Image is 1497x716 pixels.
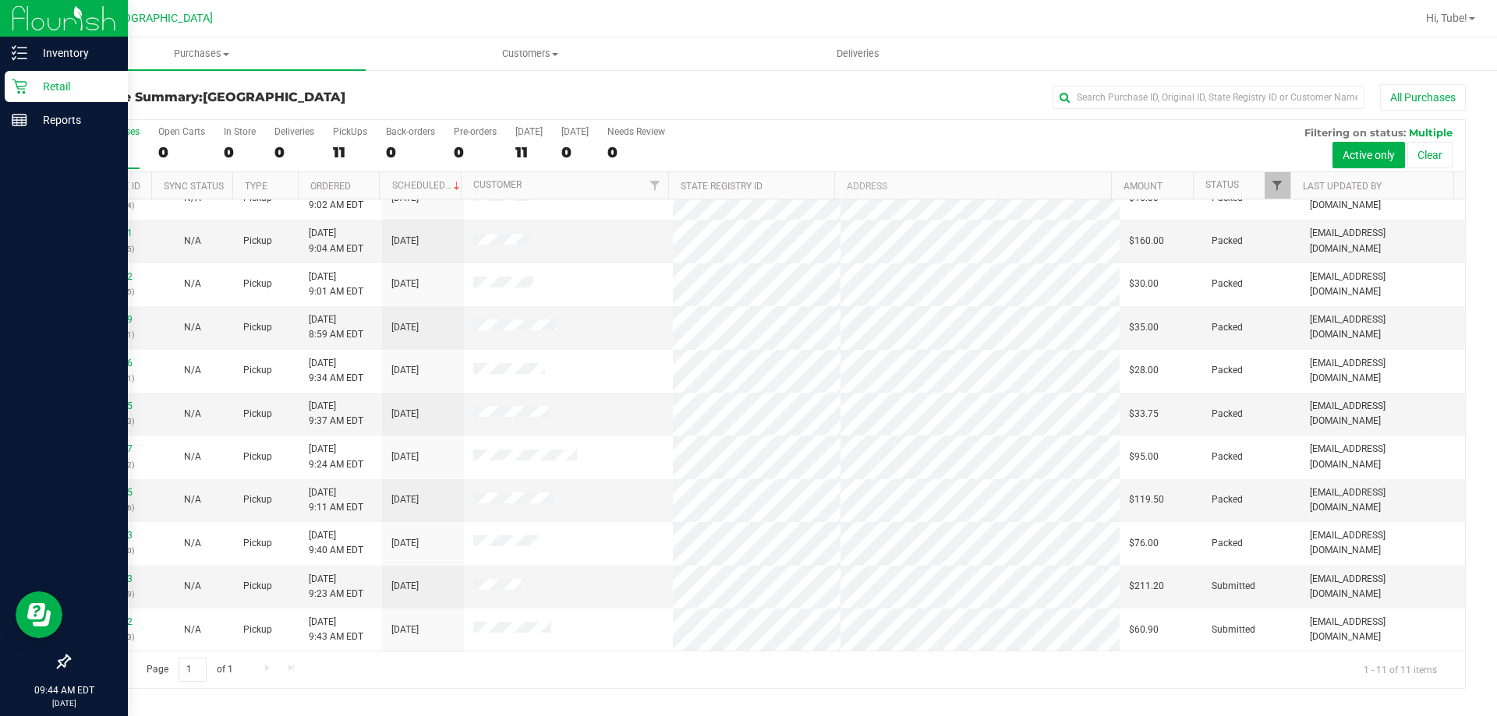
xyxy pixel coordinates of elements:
a: Amount [1124,181,1163,192]
inline-svg: Inventory [12,45,27,61]
button: N/A [184,492,201,507]
span: [DATE] 9:40 AM EDT [309,528,363,558]
a: 11992383 [89,530,133,541]
span: $35.00 [1129,320,1159,335]
h3: Purchase Summary: [69,90,534,104]
span: [EMAIL_ADDRESS][DOMAIN_NAME] [1310,615,1456,644]
span: Packed [1212,320,1243,335]
span: Pickup [243,492,272,507]
div: [DATE] [561,126,589,137]
span: $95.00 [1129,450,1159,464]
span: Multiple [1409,126,1453,139]
span: Packed [1212,363,1243,378]
span: [EMAIL_ADDRESS][DOMAIN_NAME] [1310,572,1456,601]
button: Active only [1332,142,1405,168]
a: 11992315 [89,487,133,498]
div: 0 [158,143,205,161]
div: 0 [454,143,497,161]
input: 1 [179,658,207,682]
span: $160.00 [1129,234,1164,249]
a: 11992286 [89,358,133,369]
a: Type [245,181,267,192]
a: Deliveries [694,37,1022,70]
a: 11992229 [89,314,133,325]
span: [EMAIL_ADDRESS][DOMAIN_NAME] [1310,270,1456,299]
span: [EMAIL_ADDRESS][DOMAIN_NAME] [1310,528,1456,558]
span: $33.75 [1129,407,1159,421]
span: [EMAIL_ADDRESS][DOMAIN_NAME] [1310,356,1456,386]
span: Pickup [243,407,272,421]
div: [DATE] [515,126,543,137]
a: Scheduled [392,180,463,191]
span: Packed [1212,277,1243,291]
div: 11 [515,143,543,161]
span: $211.20 [1129,579,1164,594]
span: [DATE] [391,234,419,249]
span: $28.00 [1129,363,1159,378]
span: Not Applicable [184,365,201,376]
a: Customer [473,179,522,190]
span: Not Applicable [184,451,201,462]
span: $76.00 [1129,536,1159,551]
span: Submitted [1212,623,1255,637]
a: 11992632 [89,616,133,627]
span: Not Applicable [184,192,201,203]
span: Pickup [243,623,272,637]
div: Pre-orders [454,126,497,137]
span: [DATE] 9:43 AM EDT [309,615,363,644]
div: 0 [224,143,256,161]
span: Purchases [37,47,366,61]
span: [DATE] 9:01 AM EDT [309,270,363,299]
a: State Registry ID [681,181,763,192]
div: 0 [607,143,665,161]
div: Back-orders [386,126,435,137]
span: Pickup [243,536,272,551]
a: Ordered [310,181,351,192]
span: $119.50 [1129,492,1164,507]
span: Customers [366,47,693,61]
span: Pickup [243,363,272,378]
div: Needs Review [607,126,665,137]
a: 11992523 [89,573,133,584]
span: Packed [1212,450,1243,464]
span: [DATE] 9:34 AM EDT [309,356,363,386]
span: [DATE] 8:59 AM EDT [309,312,363,342]
span: [DATE] [391,450,419,464]
inline-svg: Reports [12,112,27,128]
span: Pickup [243,277,272,291]
a: Filter [642,172,668,199]
div: 0 [386,143,435,161]
span: Packed [1212,536,1243,551]
span: [DATE] [391,579,419,594]
a: Sync Status [164,181,224,192]
span: Hi, Tube! [1426,12,1467,24]
span: Pickup [243,579,272,594]
button: N/A [184,234,201,249]
button: All Purchases [1380,84,1466,111]
span: [GEOGRAPHIC_DATA] [106,12,213,25]
a: Last Updated By [1303,181,1382,192]
a: 11992131 [89,227,133,238]
button: N/A [184,320,201,335]
button: N/A [184,450,201,464]
span: Not Applicable [184,580,201,591]
span: [DATE] 9:23 AM EDT [309,572,363,601]
span: Not Applicable [184,408,201,419]
span: [EMAIL_ADDRESS][DOMAIN_NAME] [1310,312,1456,342]
th: Address [834,172,1111,199]
p: Retail [27,77,121,96]
p: [DATE] [7,697,121,709]
span: Packed [1212,234,1243,249]
span: [DATE] [391,536,419,551]
a: Filter [1265,172,1290,199]
span: Not Applicable [184,538,201,548]
a: Status [1205,179,1239,190]
span: Submitted [1212,579,1255,594]
span: [DATE] 9:24 AM EDT [309,442,363,471]
span: $60.90 [1129,623,1159,637]
span: [DATE] 9:37 AM EDT [309,399,363,429]
span: [DATE] [391,363,419,378]
span: Filtering on status: [1304,126,1406,139]
div: PickUps [333,126,367,137]
button: N/A [184,623,201,637]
